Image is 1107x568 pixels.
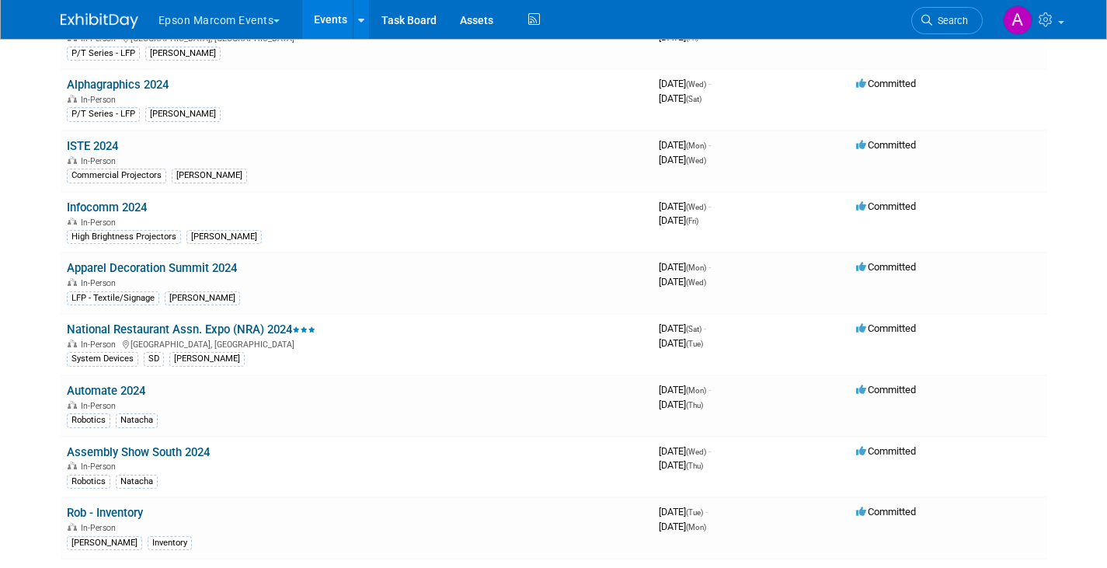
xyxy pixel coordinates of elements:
span: - [708,445,711,457]
span: In-Person [81,278,120,288]
span: (Mon) [686,141,706,150]
a: Assembly Show South 2024 [67,445,210,459]
span: [DATE] [659,521,706,532]
div: Robotics [67,413,110,427]
a: Infocomm 2024 [67,200,147,214]
div: High Brightness Projectors [67,230,181,244]
span: (Tue) [686,340,703,348]
div: Commercial Projectors [67,169,166,183]
span: (Wed) [686,448,706,456]
span: - [704,322,706,334]
span: In-Person [81,523,120,533]
span: (Wed) [686,203,706,211]
div: LFP - Textile/Signage [67,291,159,305]
span: In-Person [81,156,120,166]
div: [PERSON_NAME] [165,291,240,305]
a: ISTE 2024 [67,139,118,153]
a: Alphagraphics 2024 [67,78,169,92]
span: (Mon) [686,263,706,272]
div: [PERSON_NAME] [172,169,247,183]
span: (Sat) [686,325,701,333]
div: [PERSON_NAME] [186,230,262,244]
span: [DATE] [659,214,698,226]
span: Committed [856,200,916,212]
a: Search [911,7,983,34]
span: In-Person [81,340,120,350]
a: Rob - Inventory [67,506,143,520]
a: National Restaurant Assn. Expo (NRA) 2024 [67,322,315,336]
span: [DATE] [659,139,711,151]
span: - [708,139,711,151]
span: [DATE] [659,337,703,349]
span: (Fri) [686,217,698,225]
span: [DATE] [659,459,703,471]
span: [DATE] [659,276,706,287]
img: In-Person Event [68,523,77,531]
a: Automate 2024 [67,384,145,398]
span: - [708,261,711,273]
div: P/T Series - LFP [67,47,140,61]
span: [DATE] [659,322,706,334]
div: Robotics [67,475,110,489]
span: (Thu) [686,462,703,470]
span: - [705,506,708,517]
span: In-Person [81,95,120,105]
img: In-Person Event [68,462,77,469]
span: (Wed) [686,80,706,89]
span: [DATE] [659,445,711,457]
span: Search [932,15,968,26]
div: P/T Series - LFP [67,107,140,121]
img: In-Person Event [68,340,77,347]
span: Committed [856,384,916,396]
span: (Wed) [686,278,706,287]
span: Committed [856,78,916,89]
span: [DATE] [659,78,711,89]
span: [DATE] [659,154,706,166]
span: (Thu) [686,401,703,409]
div: [PERSON_NAME] [169,352,245,366]
span: - [708,200,711,212]
div: [PERSON_NAME] [67,536,142,550]
span: Committed [856,261,916,273]
img: In-Person Event [68,95,77,103]
span: Committed [856,139,916,151]
img: Alex Madrid [1003,5,1032,35]
div: [GEOGRAPHIC_DATA], [GEOGRAPHIC_DATA] [67,337,646,350]
span: (Mon) [686,523,706,531]
img: ExhibitDay [61,13,138,29]
div: Inventory [148,536,192,550]
div: [PERSON_NAME] [145,47,221,61]
img: In-Person Event [68,218,77,225]
img: In-Person Event [68,156,77,164]
span: (Wed) [686,156,706,165]
span: [DATE] [659,384,711,396]
span: [DATE] [659,506,708,517]
span: [DATE] [659,399,703,410]
span: - [708,384,711,396]
a: Apparel Decoration Summit 2024 [67,261,237,275]
div: Natacha [116,475,158,489]
img: In-Person Event [68,401,77,409]
span: In-Person [81,218,120,228]
div: SD [144,352,164,366]
span: (Mon) [686,386,706,395]
span: (Sat) [686,95,701,103]
div: System Devices [67,352,138,366]
span: In-Person [81,401,120,411]
span: - [708,78,711,89]
img: In-Person Event [68,278,77,286]
span: [DATE] [659,200,711,212]
div: [PERSON_NAME] [145,107,221,121]
span: Committed [856,322,916,334]
span: Committed [856,445,916,457]
span: (Tue) [686,508,703,517]
span: [DATE] [659,261,711,273]
div: Natacha [116,413,158,427]
span: In-Person [81,462,120,472]
span: Committed [856,506,916,517]
span: [DATE] [659,92,701,104]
